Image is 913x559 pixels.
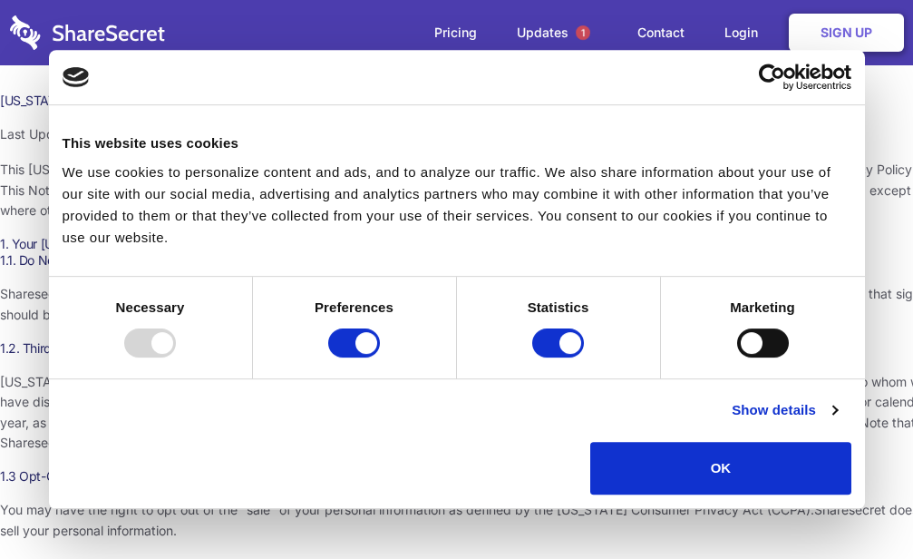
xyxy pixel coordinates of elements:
[315,299,393,315] strong: Preferences
[576,25,590,40] span: 1
[10,15,165,50] img: logo-wordmark-white-trans-d4663122ce5f474addd5e946df7df03e33cb6a1c49d2221995e7729f52c070b2.svg
[732,399,837,421] a: Show details
[63,132,851,154] div: This website uses cookies
[619,5,703,61] a: Contact
[416,5,495,61] a: Pricing
[528,299,589,315] strong: Statistics
[63,67,90,87] img: logo
[590,442,850,495] button: OK
[693,64,851,91] a: Usercentrics Cookiebot - opens in a new window
[789,14,904,52] a: Sign Up
[63,162,851,249] div: We use cookies to personalize content and ads, and to analyze our traffic. We also share informat...
[730,299,795,315] strong: Marketing
[116,299,185,315] strong: Necessary
[706,5,785,61] a: Login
